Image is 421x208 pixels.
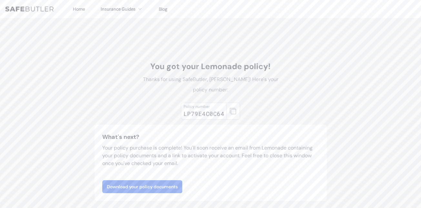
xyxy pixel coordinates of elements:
button: Insurance Guides [101,5,143,13]
img: SafeButler Text Logo [5,6,54,12]
a: Home [73,6,85,12]
a: Blog [159,6,167,12]
h3: What's next? [102,132,319,141]
div: Policy number [184,104,224,109]
p: Your policy purchase is complete! You'll soon receive an email from Lemonade containing your poli... [102,144,319,167]
a: Download your policy documents [102,180,182,193]
div: LP79E4C0C64 [184,109,224,118]
p: Thanks for using SafeButler, [PERSON_NAME]! Here's your policy number: [138,74,283,95]
h1: You got your Lemonade policy! [138,61,283,72]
